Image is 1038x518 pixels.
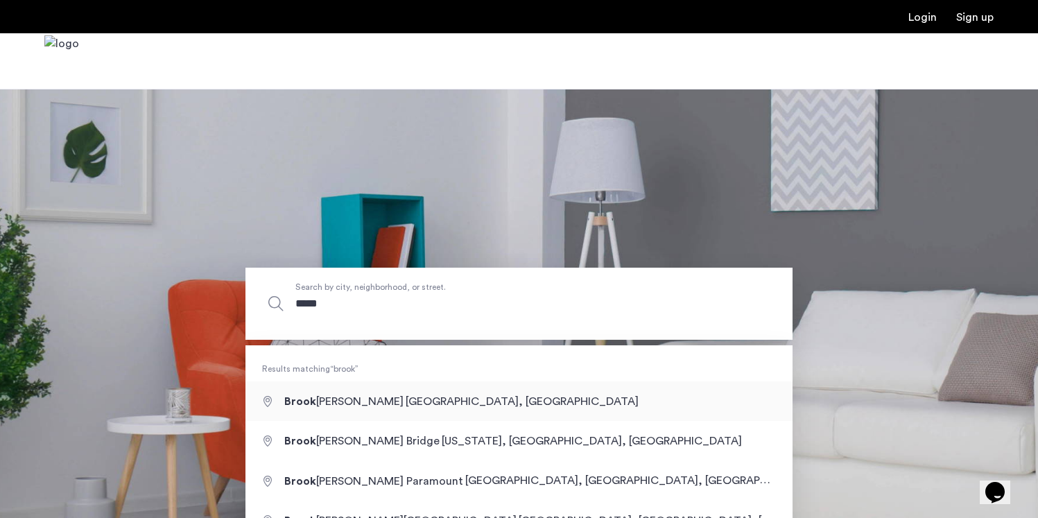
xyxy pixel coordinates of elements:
span: [PERSON_NAME] [284,396,406,407]
a: Cazamio Logo [44,35,79,87]
a: Login [908,12,937,23]
iframe: chat widget [980,463,1024,504]
span: Brook [284,435,316,447]
span: [GEOGRAPHIC_DATA], [GEOGRAPHIC_DATA], [GEOGRAPHIC_DATA], [GEOGRAPHIC_DATA] [465,474,938,486]
span: [US_STATE], [GEOGRAPHIC_DATA], [GEOGRAPHIC_DATA] [442,435,742,447]
a: Registration [956,12,994,23]
span: [GEOGRAPHIC_DATA], [GEOGRAPHIC_DATA] [406,396,639,407]
span: Results matching [245,362,793,376]
img: logo [44,35,79,87]
span: Brook [284,476,316,487]
span: [PERSON_NAME] Bridge [284,435,442,447]
span: [PERSON_NAME] Paramount [284,476,465,487]
span: Brook [284,396,316,407]
input: Apartment Search [245,268,793,340]
q: brook [330,365,358,373]
span: Search by city, neighborhood, or street. [295,279,678,293]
